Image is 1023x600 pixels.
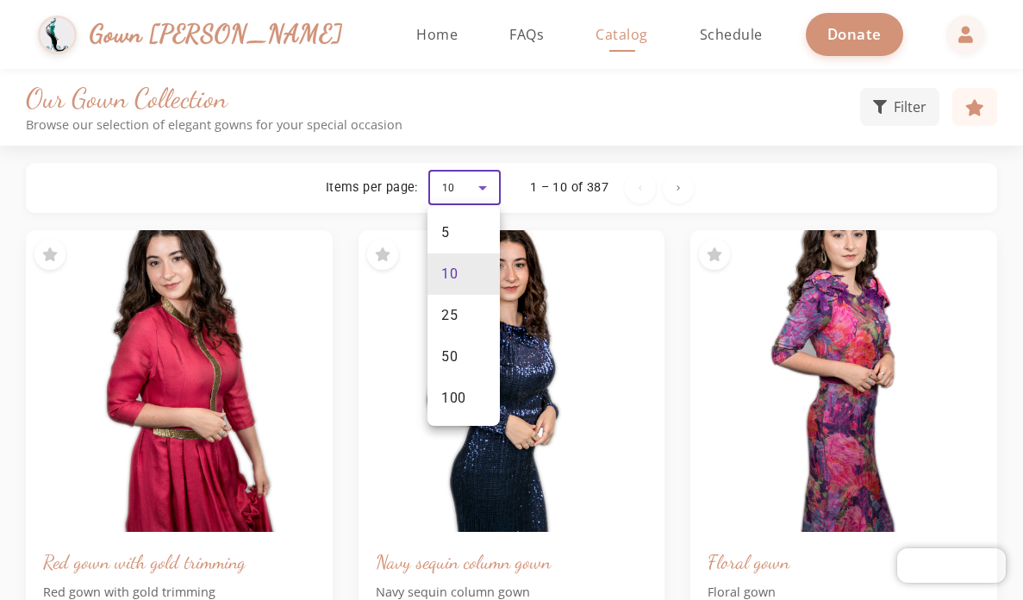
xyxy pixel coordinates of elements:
[441,388,466,409] span: 100
[441,264,458,284] span: 10
[441,347,458,367] span: 50
[897,548,1006,583] iframe: Chatra live chat
[441,305,458,326] span: 25
[441,222,450,243] span: 5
